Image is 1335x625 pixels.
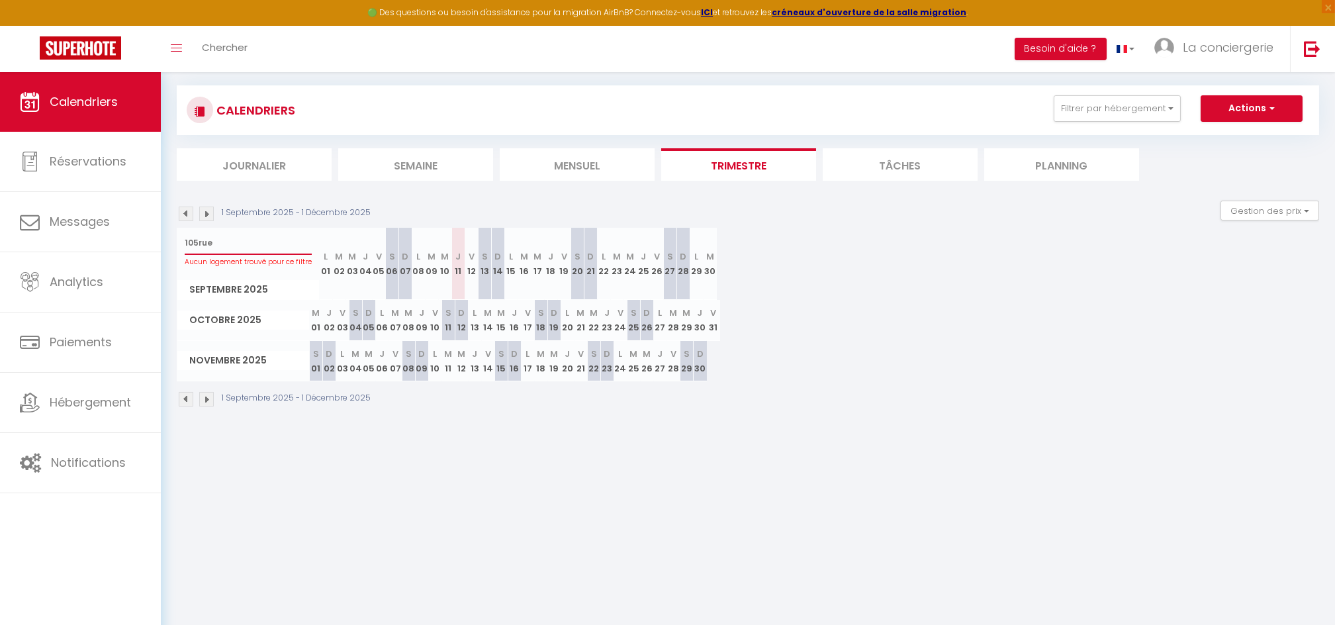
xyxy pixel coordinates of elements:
[677,228,690,300] th: 28
[619,348,623,360] abbr: L
[469,300,482,340] th: 13
[707,300,720,340] th: 31
[177,148,332,181] li: Journalier
[495,250,502,263] abbr: D
[538,307,544,319] abbr: S
[667,341,680,381] th: 28
[445,348,453,360] abbr: M
[399,228,412,300] th: 07
[627,300,641,340] th: 25
[644,307,651,319] abbr: D
[984,148,1139,181] li: Planning
[522,300,535,340] th: 17
[680,300,694,340] th: 29
[694,300,707,340] th: 30
[704,228,717,300] th: 30
[50,153,126,169] span: Réservations
[11,5,50,45] button: Ouvrir le widget de chat LiveChat
[485,348,491,360] abbr: V
[534,250,542,263] abbr: M
[320,228,333,300] th: 01
[192,26,257,72] a: Chercher
[549,250,554,263] abbr: J
[601,341,614,381] th: 23
[389,250,395,263] abbr: S
[710,307,716,319] abbr: V
[575,341,588,381] th: 21
[575,300,588,340] th: 21
[698,307,703,319] abbr: J
[177,280,319,299] span: Septembre 2025
[429,300,442,340] th: 10
[551,307,558,319] abbr: D
[1304,40,1320,57] img: logout
[373,228,386,300] th: 05
[706,250,714,263] abbr: M
[697,348,704,360] abbr: D
[50,93,118,110] span: Calendriers
[473,307,477,319] abbr: L
[577,307,585,319] abbr: M
[386,228,399,300] th: 06
[658,348,663,360] abbr: J
[498,348,504,360] abbr: S
[346,228,359,300] th: 03
[324,250,328,263] abbr: L
[598,228,611,300] th: 22
[341,348,345,360] abbr: L
[518,228,531,300] th: 16
[561,250,567,263] abbr: V
[604,348,611,360] abbr: D
[455,300,469,340] th: 12
[432,307,438,319] abbr: V
[420,307,425,319] abbr: J
[338,148,493,181] li: Semaine
[336,250,344,263] abbr: M
[340,307,345,319] abbr: V
[618,307,623,319] abbr: V
[412,228,426,300] th: 08
[429,341,442,381] th: 10
[588,300,601,340] th: 22
[690,228,704,300] th: 29
[428,250,436,263] abbr: M
[380,348,385,360] abbr: J
[381,307,385,319] abbr: L
[359,228,373,300] th: 04
[482,341,495,381] th: 14
[1054,95,1181,122] button: Filtrer par hébergement
[614,341,627,381] th: 24
[439,228,452,300] th: 10
[326,348,333,360] abbr: D
[50,273,103,290] span: Analytics
[654,300,667,340] th: 27
[458,348,466,360] abbr: M
[336,341,349,381] th: 03
[661,148,816,181] li: Trimestre
[651,228,664,300] th: 26
[40,36,121,60] img: Super Booking
[1144,26,1290,72] a: ... La conciergerie
[670,348,676,360] abbr: V
[442,341,455,381] th: 11
[419,348,426,360] abbr: D
[51,454,126,471] span: Notifications
[591,348,597,360] abbr: S
[442,300,455,340] th: 11
[352,348,360,360] abbr: M
[363,250,369,263] abbr: J
[664,228,677,300] th: 27
[548,300,561,340] th: 19
[376,250,382,263] abbr: V
[441,250,449,263] abbr: M
[630,348,638,360] abbr: M
[614,250,621,263] abbr: M
[627,250,635,263] abbr: M
[641,250,647,263] abbr: J
[590,307,598,319] abbr: M
[473,348,478,360] abbr: J
[482,300,495,340] th: 14
[50,213,110,230] span: Messages
[376,341,389,381] th: 06
[680,341,694,381] th: 29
